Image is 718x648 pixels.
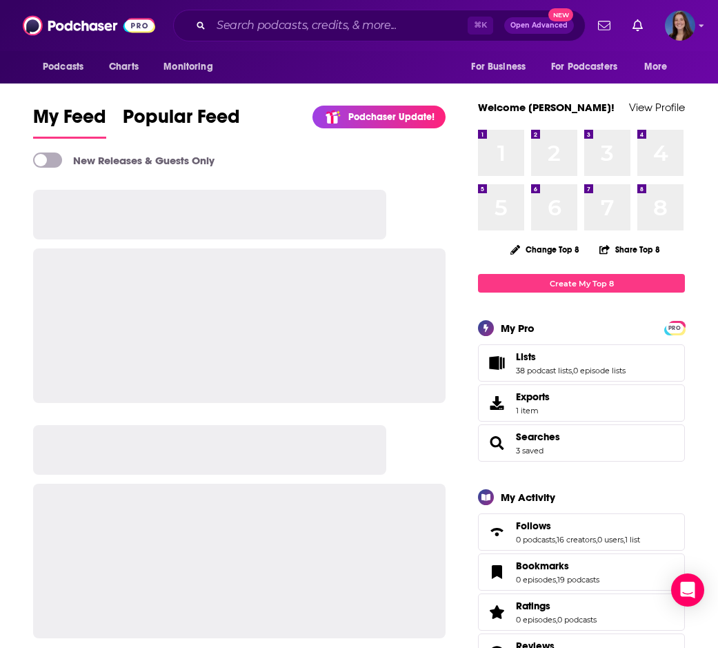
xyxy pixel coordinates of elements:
span: Open Advanced [510,22,568,29]
a: 0 episodes [516,575,556,585]
button: Show profile menu [665,10,695,41]
span: , [556,615,557,625]
a: Welcome [PERSON_NAME]! [478,101,615,114]
a: Searches [483,433,510,453]
span: Searches [478,424,685,462]
span: Bookmarks [516,560,569,572]
span: Charts [109,57,139,77]
span: For Podcasters [551,57,617,77]
a: 0 podcasts [516,535,555,544]
span: PRO [666,323,683,333]
span: , [555,535,557,544]
a: Ratings [516,600,597,612]
p: Podchaser Update! [348,111,435,123]
a: Ratings [483,602,510,622]
span: Follows [516,520,551,532]
a: Create My Top 8 [478,274,685,293]
span: , [596,535,597,544]
button: open menu [542,54,637,80]
button: Change Top 8 [502,241,588,258]
button: open menu [461,54,543,80]
img: User Profile [665,10,695,41]
span: 1 item [516,406,550,415]
a: 0 episodes [516,615,556,625]
a: 1 list [625,535,640,544]
a: My Feed [33,105,106,139]
div: Open Intercom Messenger [671,573,704,607]
a: New Releases & Guests Only [33,153,215,168]
img: Podchaser - Follow, Share and Rate Podcasts [23,12,155,39]
div: Search podcasts, credits, & more... [173,10,586,41]
span: Ratings [478,593,685,631]
span: New [548,8,573,21]
input: Search podcasts, credits, & more... [211,14,468,37]
a: Lists [483,353,510,373]
a: Popular Feed [123,105,240,139]
a: PRO [666,322,683,333]
span: Ratings [516,600,550,612]
a: 3 saved [516,446,544,455]
a: Bookmarks [483,562,510,582]
a: Follows [483,522,510,542]
span: Bookmarks [478,553,685,591]
div: My Activity [501,491,555,504]
div: My Pro [501,322,535,335]
span: Podcasts [43,57,83,77]
a: 0 episode lists [573,366,626,375]
a: 16 creators [557,535,596,544]
a: Show notifications dropdown [592,14,616,37]
span: Exports [516,391,550,403]
a: Follows [516,520,640,532]
span: For Business [471,57,526,77]
span: Lists [478,344,685,382]
span: , [624,535,625,544]
button: Share Top 8 [599,236,661,263]
span: Lists [516,351,536,363]
a: Searches [516,431,560,443]
span: More [644,57,668,77]
a: 0 podcasts [557,615,597,625]
span: Monitoring [163,57,212,77]
span: Popular Feed [123,105,240,137]
a: 38 podcast lists [516,366,572,375]
a: Lists [516,351,626,363]
button: open menu [635,54,685,80]
a: 19 podcasts [557,575,599,585]
span: ⌘ K [468,17,493,35]
span: , [556,575,557,585]
button: open menu [33,54,101,80]
span: , [572,366,573,375]
button: Open AdvancedNew [504,17,574,34]
a: View Profile [629,101,685,114]
a: Bookmarks [516,560,599,572]
span: My Feed [33,105,106,137]
a: 0 users [597,535,624,544]
button: open menu [154,54,230,80]
a: Show notifications dropdown [627,14,648,37]
a: Charts [100,54,147,80]
span: Follows [478,513,685,551]
a: Exports [478,384,685,422]
span: Logged in as emmadonovan [665,10,695,41]
span: Exports [483,393,510,413]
